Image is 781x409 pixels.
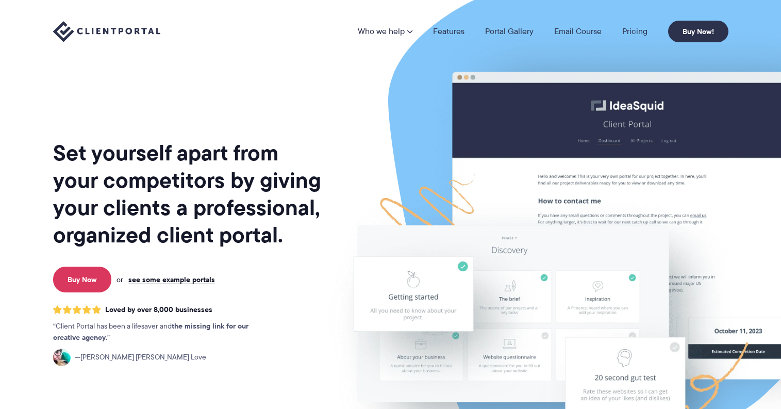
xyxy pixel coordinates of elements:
a: Features [433,27,464,36]
p: Client Portal has been a lifesaver and . [53,321,270,343]
a: Pricing [622,27,647,36]
span: or [117,275,123,284]
span: [PERSON_NAME] [PERSON_NAME] Love [75,352,206,363]
h1: Set yourself apart from your competitors by giving your clients a professional, organized client ... [53,139,323,249]
a: Portal Gallery [485,27,534,36]
strong: the missing link for our creative agency [53,320,248,343]
a: Who we help [358,27,412,36]
a: Buy Now [53,267,111,292]
a: see some example portals [128,275,215,284]
a: Email Course [554,27,602,36]
span: Loved by over 8,000 businesses [105,305,212,314]
a: Buy Now! [668,21,728,42]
